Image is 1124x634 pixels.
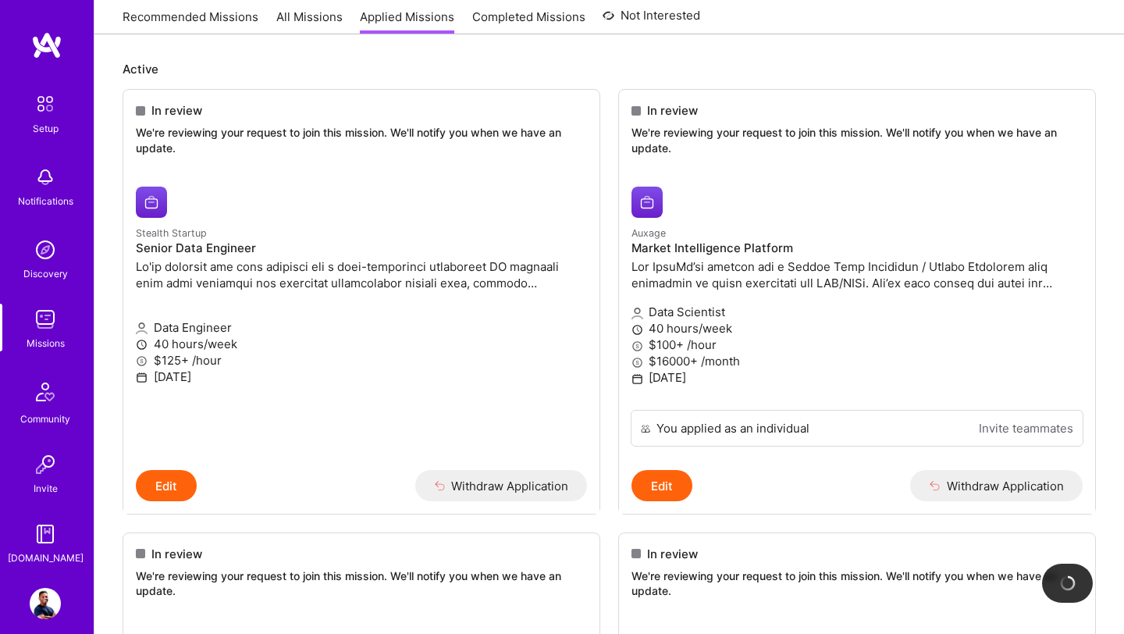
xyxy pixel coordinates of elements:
[979,420,1073,436] a: Invite teammates
[23,265,68,282] div: Discovery
[631,125,1083,155] p: We're reviewing your request to join this mission. We'll notify you when we have an update.
[656,420,809,436] div: You applied as an individual
[136,352,587,369] p: $125+ /hour
[136,125,587,155] p: We're reviewing your request to join this mission. We'll notify you when we have an update.
[631,568,1083,599] p: We're reviewing your request to join this mission. We'll notify you when we have an update.
[647,546,698,562] span: In review
[1057,572,1078,593] img: loading
[31,31,62,59] img: logo
[631,369,1083,386] p: [DATE]
[18,193,73,209] div: Notifications
[136,319,587,336] p: Data Engineer
[30,449,61,480] img: Invite
[136,227,207,239] small: Stealth Startup
[20,411,70,427] div: Community
[631,340,643,352] i: icon MoneyGray
[26,588,65,619] a: User Avatar
[603,6,700,34] a: Not Interested
[631,187,663,218] img: Auxage company logo
[123,9,258,34] a: Recommended Missions
[30,588,61,619] img: User Avatar
[136,372,148,383] i: icon Calendar
[29,87,62,120] img: setup
[631,320,1083,337] p: 40 hours/week
[136,339,148,351] i: icon Clock
[631,353,1083,369] p: $16000+ /month
[415,470,588,501] button: Withdraw Application
[910,470,1083,501] button: Withdraw Application
[34,480,58,497] div: Invite
[151,546,202,562] span: In review
[136,369,587,385] p: [DATE]
[631,227,666,239] small: Auxage
[30,518,61,550] img: guide book
[30,304,61,335] img: teamwork
[136,336,587,352] p: 40 hours/week
[136,355,148,367] i: icon MoneyGray
[619,174,1095,410] a: Auxage company logoAuxageMarket Intelligence PlatformLor IpsuMd’si ametcon adi e Seddoe Temp Inci...
[151,102,202,119] span: In review
[123,61,1096,77] p: Active
[136,322,148,334] i: icon Applicant
[472,9,585,34] a: Completed Missions
[136,187,167,218] img: Stealth Startup company logo
[136,568,587,599] p: We're reviewing your request to join this mission. We'll notify you when we have an update.
[631,241,1083,255] h4: Market Intelligence Platform
[360,9,454,34] a: Applied Missions
[136,241,587,255] h4: Senior Data Engineer
[33,120,59,137] div: Setup
[631,337,1083,353] p: $100+ /hour
[631,258,1083,291] p: Lor IpsuMd’si ametcon adi e Seddoe Temp Incididun / Utlabo Etdolorem aliq enimadmin ve quisn exer...
[631,324,643,336] i: icon Clock
[30,162,61,193] img: bell
[27,335,65,351] div: Missions
[123,174,599,470] a: Stealth Startup company logoStealth StartupSenior Data EngineerLo'ip dolorsit ame cons adipisci e...
[136,258,587,291] p: Lo'ip dolorsit ame cons adipisci eli s doei-temporinci utlaboreet DO magnaali enim admi veniamqui...
[631,357,643,369] i: icon MoneyGray
[27,373,64,411] img: Community
[136,470,197,501] button: Edit
[631,304,1083,320] p: Data Scientist
[647,102,698,119] span: In review
[8,550,84,566] div: [DOMAIN_NAME]
[276,9,343,34] a: All Missions
[631,373,643,385] i: icon Calendar
[631,470,692,501] button: Edit
[30,234,61,265] img: discovery
[631,308,643,319] i: icon Applicant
